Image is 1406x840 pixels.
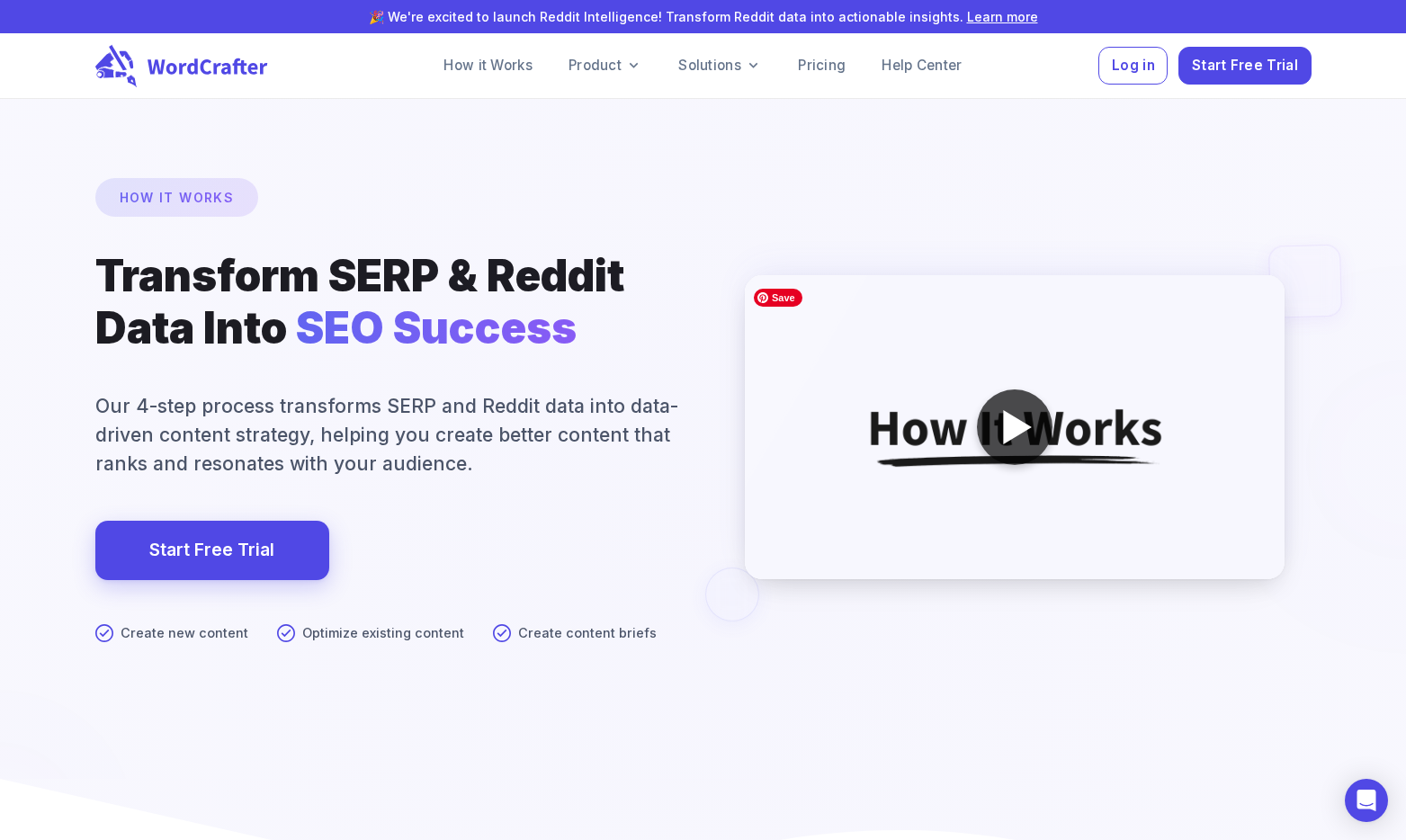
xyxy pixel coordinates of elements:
span: Start Free Trial [1192,54,1298,78]
a: How it Works [429,48,547,84]
button: Start Free Trial [1178,47,1311,85]
a: Pricing [784,48,860,84]
span: Save [754,289,802,307]
div: Open Intercom Messenger [1345,779,1388,822]
span: Log in [1112,54,1155,78]
img: WordCrafter How It Works [745,275,1285,579]
a: Start Free Trial [149,535,274,566]
a: Product [554,48,657,84]
a: Solutions [664,48,776,84]
a: Start Free Trial [95,521,329,580]
p: 🎉 We're excited to launch Reddit Intelligence! Transform Reddit data into actionable insights. [29,7,1377,26]
a: Learn more [967,9,1038,24]
button: Log in [1098,47,1168,85]
a: Help Center [867,48,976,84]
